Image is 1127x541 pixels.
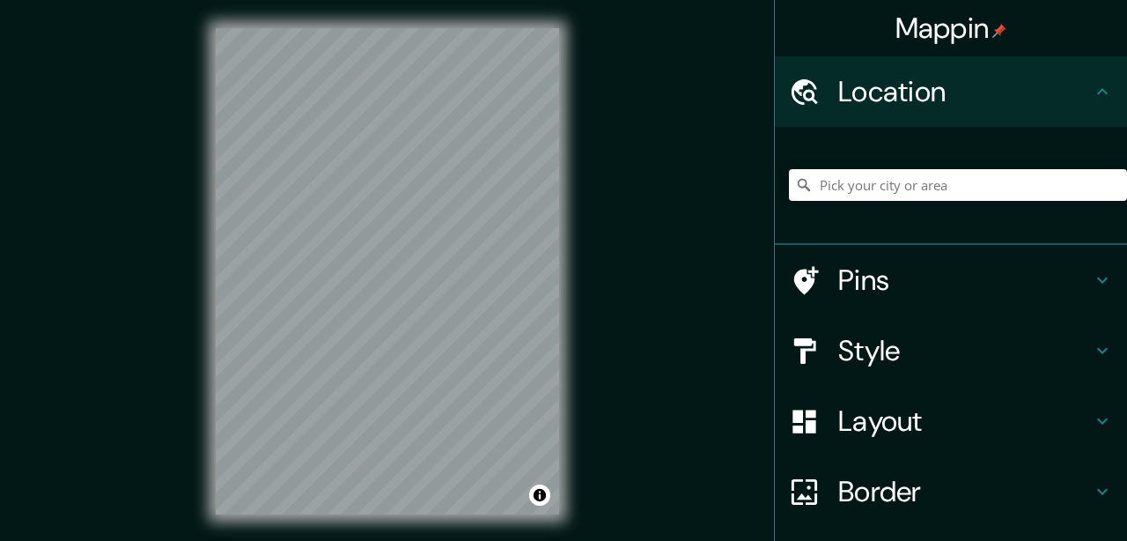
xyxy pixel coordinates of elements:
[838,333,1092,368] h4: Style
[775,315,1127,386] div: Style
[838,263,1092,298] h4: Pins
[775,56,1127,127] div: Location
[838,474,1092,509] h4: Border
[838,74,1092,109] h4: Location
[775,245,1127,315] div: Pins
[216,28,559,515] canvas: Map
[775,386,1127,456] div: Layout
[895,11,1007,46] h4: Mappin
[992,24,1006,38] img: pin-icon.png
[529,485,550,506] button: Toggle attribution
[775,456,1127,527] div: Border
[789,169,1127,201] input: Pick your city or area
[838,404,1092,439] h4: Layout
